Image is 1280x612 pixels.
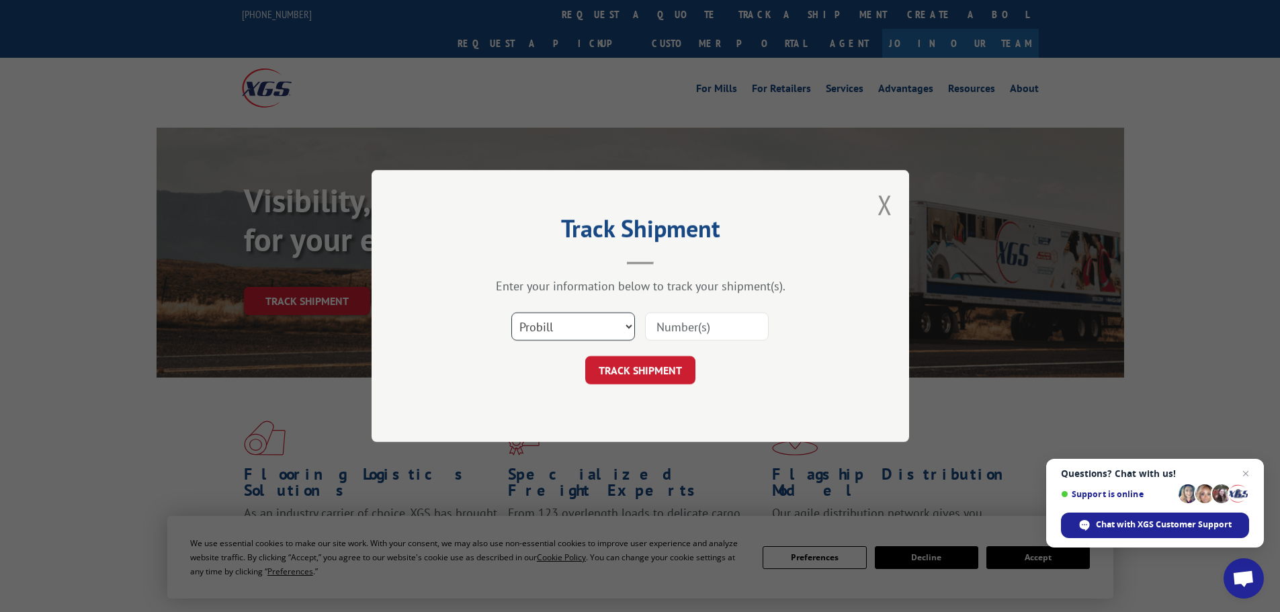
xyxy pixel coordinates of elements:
[585,356,695,384] button: TRACK SHIPMENT
[439,219,842,245] h2: Track Shipment
[1224,558,1264,599] div: Open chat
[1061,489,1174,499] span: Support is online
[878,187,892,222] button: Close modal
[1096,519,1232,531] span: Chat with XGS Customer Support
[645,312,769,341] input: Number(s)
[1061,513,1249,538] div: Chat with XGS Customer Support
[1238,466,1254,482] span: Close chat
[439,278,842,294] div: Enter your information below to track your shipment(s).
[1061,468,1249,479] span: Questions? Chat with us!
